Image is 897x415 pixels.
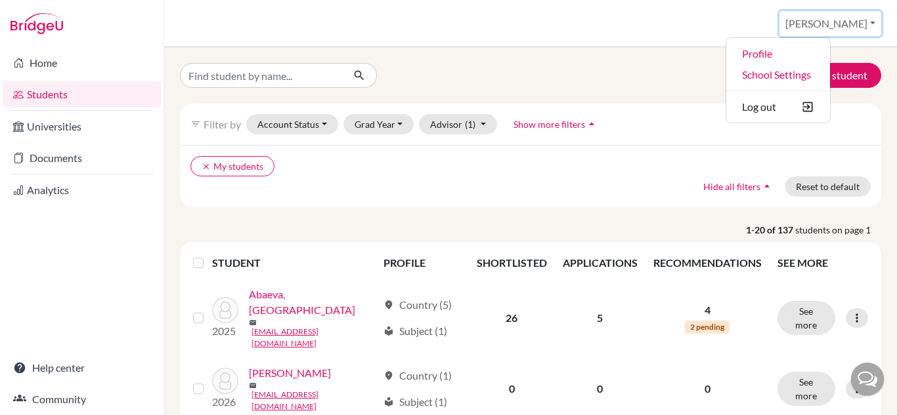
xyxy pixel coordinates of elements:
[3,145,161,171] a: Documents
[555,279,645,357] td: 5
[180,63,343,88] input: Find student by name...
[252,389,378,412] a: [EMAIL_ADDRESS][DOMAIN_NAME]
[726,37,831,123] ul: [PERSON_NAME]
[11,13,63,34] img: Bridge-U
[726,64,830,85] a: School Settings
[3,113,161,140] a: Universities
[343,114,414,134] button: Grad Year
[383,297,452,313] div: Country (5)
[726,96,830,117] button: Log out
[212,297,238,323] img: Abaeva, Azhara
[585,117,598,130] i: arrow_drop_up
[212,394,238,410] p: 2026
[653,302,762,318] p: 4
[746,223,795,237] strong: 1-20 of 137
[514,119,585,130] span: Show more filters
[795,223,881,237] span: students on page 1
[249,382,257,389] span: mail
[777,372,835,406] button: See more
[383,326,394,336] span: local_library
[383,368,452,384] div: Country (1)
[212,323,238,339] p: 2025
[383,394,447,410] div: Subject (1)
[3,50,161,76] a: Home
[781,63,881,88] button: Add student
[469,279,555,357] td: 26
[249,365,331,381] a: [PERSON_NAME]
[383,397,394,407] span: local_library
[3,386,161,412] a: Community
[419,114,497,134] button: Advisor(1)
[252,326,378,349] a: [EMAIL_ADDRESS][DOMAIN_NAME]
[383,300,394,310] span: location_on
[555,247,645,279] th: APPLICATIONS
[376,247,468,279] th: PROFILE
[249,319,257,326] span: mail
[465,119,475,130] span: (1)
[30,9,56,21] span: Help
[190,119,201,129] i: filter_list
[777,301,835,335] button: See more
[246,114,338,134] button: Account Status
[3,355,161,381] a: Help center
[760,180,774,193] i: arrow_drop_up
[502,114,609,134] button: Show more filtersarrow_drop_up
[703,181,760,192] span: Hide all filters
[685,321,730,334] span: 2 pending
[726,43,830,64] a: Profile
[785,176,871,197] button: Reset to default
[383,370,394,381] span: location_on
[249,287,378,318] a: Abaeva, [GEOGRAPHIC_DATA]
[3,177,161,203] a: Analytics
[645,247,770,279] th: RECOMMENDATIONS
[202,162,211,171] i: clear
[779,11,881,36] button: [PERSON_NAME]
[3,81,161,108] a: Students
[204,118,241,130] span: Filter by
[383,323,447,339] div: Subject (1)
[770,247,876,279] th: SEE MORE
[212,368,238,394] img: Abakirov, Alikhan
[212,247,376,279] th: STUDENT
[692,176,785,197] button: Hide all filtersarrow_drop_up
[190,156,274,176] button: clearMy students
[653,381,762,397] p: 0
[469,247,555,279] th: SHORTLISTED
